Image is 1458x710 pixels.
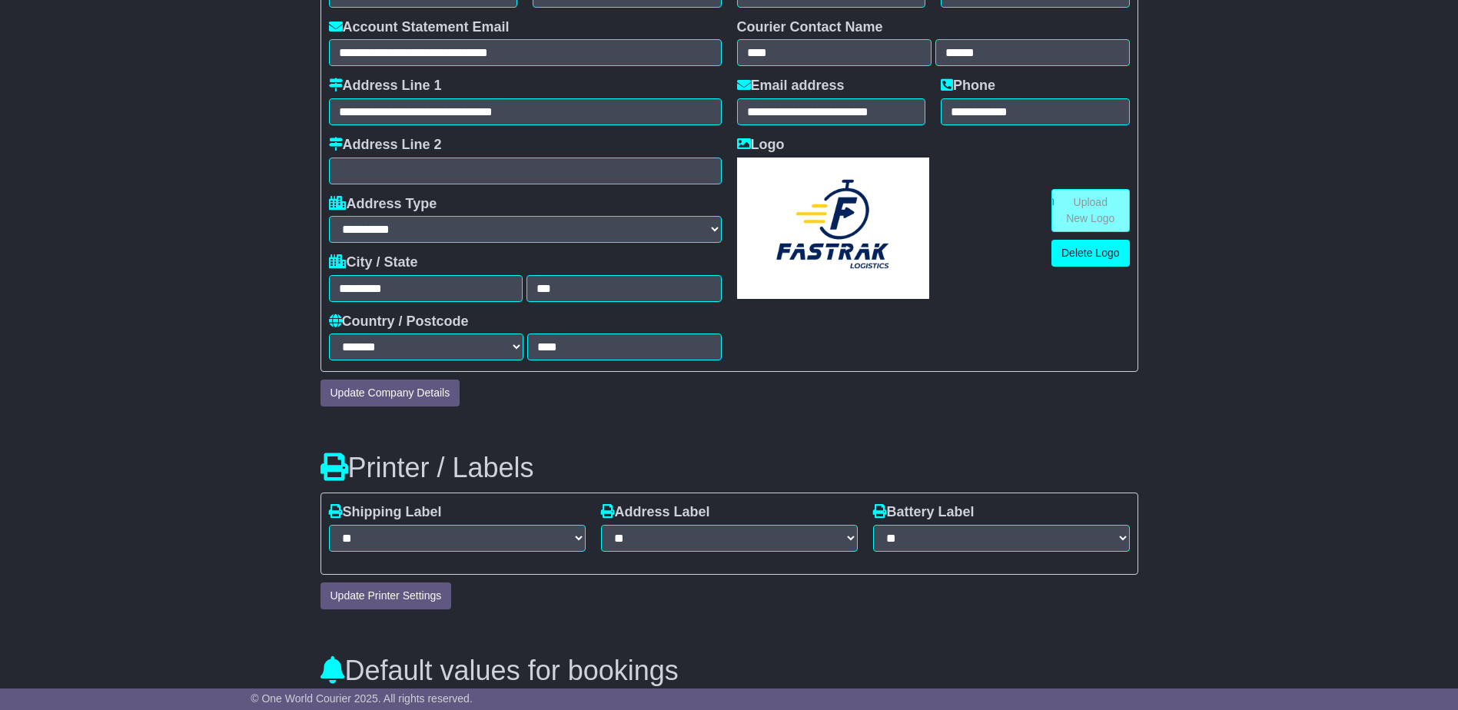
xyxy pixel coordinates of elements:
label: Battery Label [873,504,975,521]
a: Upload New Logo [1051,189,1130,232]
label: Address Line 2 [329,137,442,154]
label: Account Statement Email [329,19,510,36]
img: 4fOUgWYUCuAAAAAASUVORK5CYII= [737,158,929,299]
label: City / State [329,254,418,271]
button: Update Printer Settings [320,582,452,609]
button: Update Company Details [320,380,460,406]
h3: Printer / Labels [320,453,1138,483]
label: Address Type [329,196,437,213]
label: Address Line 1 [329,78,442,95]
a: Delete Logo [1051,240,1130,267]
label: Shipping Label [329,504,442,521]
h3: Default values for bookings [320,655,1138,686]
label: Phone [941,78,995,95]
label: Country / Postcode [329,314,469,330]
label: Email address [737,78,845,95]
span: © One World Courier 2025. All rights reserved. [251,692,473,705]
label: Courier Contact Name [737,19,883,36]
label: Address Label [601,504,710,521]
label: Logo [737,137,785,154]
